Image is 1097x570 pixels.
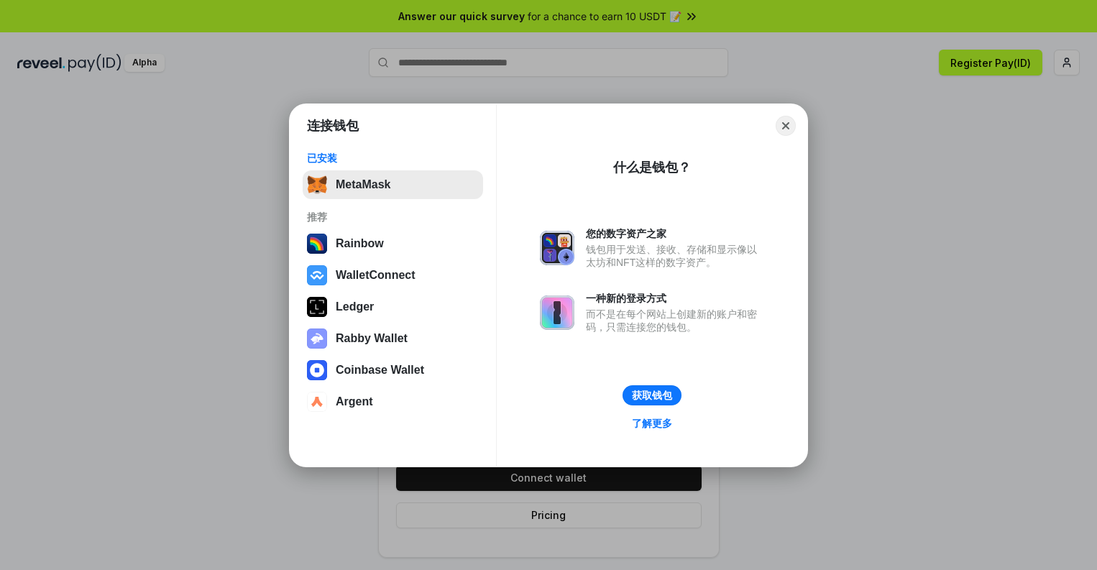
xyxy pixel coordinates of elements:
div: 获取钱包 [632,389,672,402]
img: svg+xml,%3Csvg%20width%3D%22120%22%20height%3D%22120%22%20viewBox%3D%220%200%20120%20120%22%20fil... [307,234,327,254]
button: Rainbow [303,229,483,258]
div: Rainbow [336,237,384,250]
button: MetaMask [303,170,483,199]
img: svg+xml,%3Csvg%20width%3D%2228%22%20height%3D%2228%22%20viewBox%3D%220%200%2028%2028%22%20fill%3D... [307,265,327,285]
div: MetaMask [336,178,390,191]
img: svg+xml,%3Csvg%20width%3D%2228%22%20height%3D%2228%22%20viewBox%3D%220%200%2028%2028%22%20fill%3D... [307,360,327,380]
div: 一种新的登录方式 [586,292,764,305]
div: 推荐 [307,211,479,224]
a: 了解更多 [623,414,681,433]
div: 了解更多 [632,417,672,430]
button: 获取钱包 [623,385,681,405]
img: svg+xml,%3Csvg%20width%3D%2228%22%20height%3D%2228%22%20viewBox%3D%220%200%2028%2028%22%20fill%3D... [307,392,327,412]
div: 什么是钱包？ [613,159,691,176]
div: 您的数字资产之家 [586,227,764,240]
button: Close [776,116,796,136]
img: svg+xml,%3Csvg%20xmlns%3D%22http%3A%2F%2Fwww.w3.org%2F2000%2Fsvg%22%20fill%3D%22none%22%20viewBox... [540,295,574,330]
div: Ledger [336,300,374,313]
h1: 连接钱包 [307,117,359,134]
button: Ledger [303,293,483,321]
img: svg+xml,%3Csvg%20xmlns%3D%22http%3A%2F%2Fwww.w3.org%2F2000%2Fsvg%22%20fill%3D%22none%22%20viewBox... [307,328,327,349]
div: 钱包用于发送、接收、存储和显示像以太坊和NFT这样的数字资产。 [586,243,764,269]
button: Rabby Wallet [303,324,483,353]
div: WalletConnect [336,269,416,282]
button: WalletConnect [303,261,483,290]
div: Rabby Wallet [336,332,408,345]
button: Argent [303,387,483,416]
div: Argent [336,395,373,408]
img: svg+xml,%3Csvg%20xmlns%3D%22http%3A%2F%2Fwww.w3.org%2F2000%2Fsvg%22%20fill%3D%22none%22%20viewBox... [540,231,574,265]
img: svg+xml,%3Csvg%20fill%3D%22none%22%20height%3D%2233%22%20viewBox%3D%220%200%2035%2033%22%20width%... [307,175,327,195]
img: svg+xml,%3Csvg%20xmlns%3D%22http%3A%2F%2Fwww.w3.org%2F2000%2Fsvg%22%20width%3D%2228%22%20height%3... [307,297,327,317]
button: Coinbase Wallet [303,356,483,385]
div: 已安装 [307,152,479,165]
div: Coinbase Wallet [336,364,424,377]
div: 而不是在每个网站上创建新的账户和密码，只需连接您的钱包。 [586,308,764,334]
